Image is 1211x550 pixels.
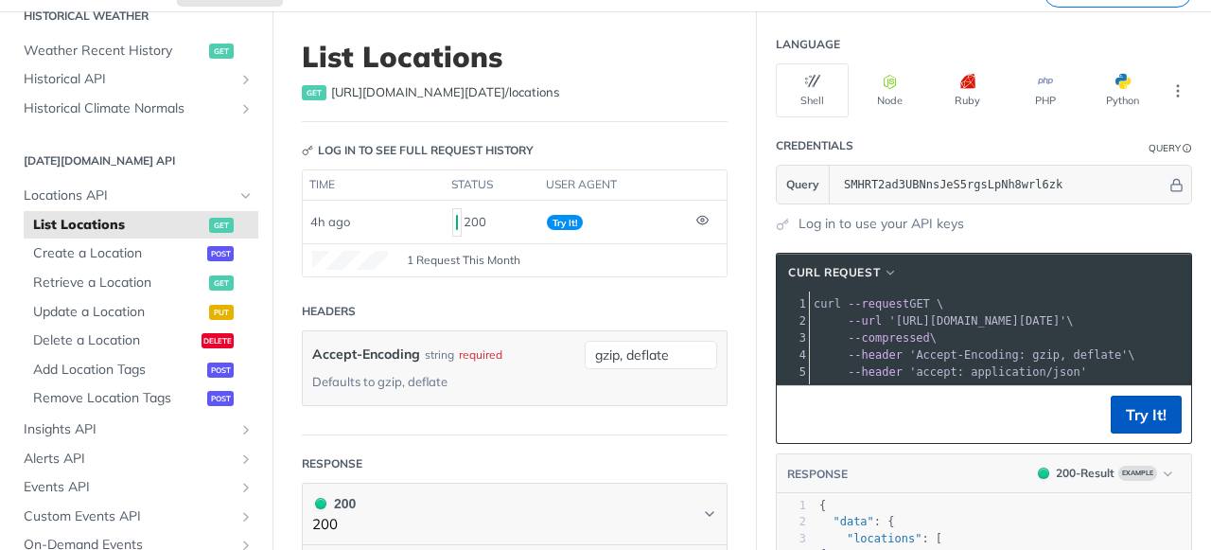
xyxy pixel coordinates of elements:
[310,214,350,229] span: 4h ago
[776,36,840,53] div: Language
[33,303,204,322] span: Update a Location
[14,65,258,94] a: Historical APIShow subpages for Historical API
[209,218,234,233] span: get
[776,63,849,117] button: Shell
[814,348,1135,362] span: \
[24,327,258,355] a: Delete a Locationdelete
[14,8,258,25] h2: Historical Weather
[848,365,903,379] span: --header
[33,361,202,380] span: Add Location Tags
[238,509,254,524] button: Show subpages for Custom Events API
[814,314,1074,328] span: \
[819,515,895,528] span: : {
[33,389,202,408] span: Remove Location Tags
[238,188,254,204] button: Hide subpages for Locations API
[814,331,937,345] span: \
[819,532,942,545] span: : [
[24,269,258,297] a: Retrieve a Locationget
[1164,77,1192,105] button: More Languages
[24,420,234,439] span: Insights API
[24,450,234,469] span: Alerts API
[1149,141,1192,155] div: QueryInformation
[312,368,448,396] div: Defaults to gzip, deflate
[302,455,362,472] div: Response
[814,297,943,310] span: GET \
[24,240,258,268] a: Create a Locationpost
[24,70,234,89] span: Historical API
[539,170,689,201] th: user agent
[833,515,873,528] span: "data"
[14,503,258,531] a: Custom Events APIShow subpages for Custom Events API
[14,473,258,502] a: Events APIShow subpages for Events API
[452,206,532,239] div: 200
[302,40,728,74] h1: List Locations
[302,303,356,320] div: Headers
[24,356,258,384] a: Add Location Tagspost
[14,445,258,473] a: Alerts APIShow subpages for Alerts API
[425,341,454,368] div: string
[209,44,234,59] span: get
[302,145,313,156] svg: Key
[777,531,806,547] div: 3
[207,391,234,406] span: post
[786,465,849,484] button: RESPONSE
[312,251,388,270] canvas: Line Graph
[776,137,853,154] div: Credentials
[24,478,234,497] span: Events API
[238,480,254,495] button: Show subpages for Events API
[848,297,909,310] span: --request
[238,72,254,87] button: Show subpages for Historical API
[312,493,717,536] button: 200 200200
[33,331,197,350] span: Delete a Location
[24,507,234,526] span: Custom Events API
[1183,144,1192,153] i: Information
[888,314,1066,328] span: '[URL][DOMAIN_NAME][DATE]'
[14,152,258,169] h2: [DATE][DOMAIN_NAME] API
[777,329,809,346] div: 3
[207,363,234,378] span: post
[312,341,420,368] label: Accept-Encoding
[909,365,1087,379] span: 'accept: application/json'
[312,493,356,514] div: 200
[777,364,809,381] div: 5
[14,182,258,210] a: Locations APIHide subpages for Locations API
[24,42,204,61] span: Weather Recent History
[931,63,1004,117] button: Ruby
[777,312,809,329] div: 2
[777,498,806,514] div: 1
[238,452,254,467] button: Show subpages for Alerts API
[1118,466,1157,481] span: Example
[1149,141,1181,155] div: Query
[302,142,534,159] div: Log in to see full request history
[24,99,234,118] span: Historical Climate Normals
[547,215,583,230] span: Try It!
[209,305,234,320] span: put
[814,297,841,310] span: curl
[14,416,258,444] a: Insights APIShow subpages for Insights API
[1167,175,1186,194] button: Hide
[786,176,819,193] span: Query
[302,85,326,100] span: get
[33,274,204,293] span: Retrieve a Location
[848,314,882,328] span: --url
[848,348,903,362] span: --header
[24,211,258,240] a: List Locationsget
[407,252,520,269] span: 1 Request This Month
[207,246,234,261] span: post
[848,331,930,345] span: --compressed
[209,275,234,291] span: get
[909,348,1128,362] span: 'Accept-Encoding: gzip, deflate'
[445,170,539,201] th: status
[788,264,880,281] span: cURL Request
[238,422,254,437] button: Show subpages for Insights API
[1038,468,1049,479] span: 200
[1086,63,1159,117] button: Python
[312,514,356,536] p: 200
[456,215,458,230] span: 200
[819,499,826,512] span: {
[1111,396,1182,434] button: Try It!
[315,498,326,509] span: 200
[14,95,258,123] a: Historical Climate NormalsShow subpages for Historical Climate Normals
[202,333,234,348] span: delete
[459,341,502,368] div: required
